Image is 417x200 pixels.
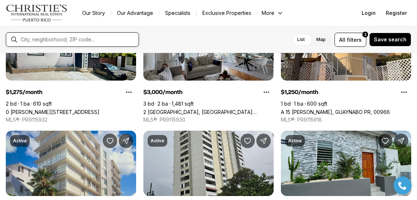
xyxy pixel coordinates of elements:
[103,134,117,148] button: Save Property: 69 CII SANTIAGO IGLESIAS #5A
[122,85,136,99] button: Property options
[311,33,332,46] label: Map
[197,8,257,18] a: Exclusive Properties
[6,4,68,22] img: logo
[111,8,159,18] a: Our Advantage
[334,33,366,47] button: Allfilters3
[386,10,407,16] span: Register
[394,134,408,148] button: Share Property
[240,134,255,148] button: Save Property: 1261 LUIS VIGOREAUX AVE #18D
[291,33,311,46] label: List
[76,8,111,18] a: Our Story
[257,8,288,18] button: More
[357,6,380,20] button: Login
[369,33,411,46] button: Save search
[259,85,274,99] button: Property options
[397,85,411,99] button: Property options
[6,109,100,115] a: 0 AMALIA PAOLI AVE #HG 81, TOA BAJA PR, 00949
[339,36,345,44] span: All
[151,138,164,144] p: Active
[347,36,362,44] span: filters
[256,134,271,148] button: Share Property
[364,32,367,37] span: 3
[382,6,411,20] button: Register
[288,138,302,144] p: Active
[13,138,27,144] p: Active
[281,109,390,115] a: A 15 NAPOLES, GUAYNABO PR, 00966
[143,109,274,115] a: 2 MADRID, SAN JUAN PR, 00907
[374,37,407,42] span: Save search
[362,10,376,16] span: Login
[119,134,133,148] button: Share Property
[378,134,392,148] button: Save Property: 119 SANTA CECILIA
[159,8,196,18] a: Specialists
